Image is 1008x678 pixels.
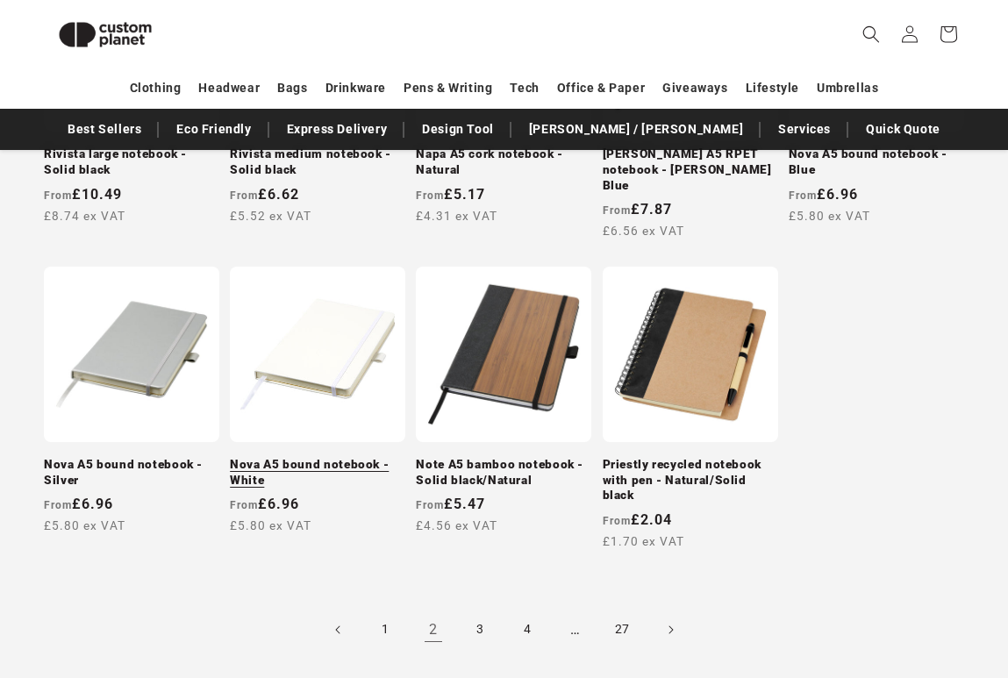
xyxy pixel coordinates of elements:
[707,489,1008,678] iframe: Chat Widget
[817,73,878,103] a: Umbrellas
[278,114,397,145] a: Express Delivery
[414,610,453,649] a: Page 2
[603,146,778,193] a: [PERSON_NAME] A5 RPET notebook - [PERSON_NAME] Blue
[325,73,386,103] a: Drinkware
[44,7,167,62] img: Custom Planet
[416,146,591,177] a: Napa A5 cork notebook - Natural
[662,73,727,103] a: Giveaways
[44,146,219,177] a: Rivista large notebook - Solid black
[746,73,799,103] a: Lifestyle
[509,610,547,649] a: Page 4
[604,610,642,649] a: Page 27
[651,610,690,649] a: Next page
[416,457,591,488] a: Note A5 bamboo notebook - Solid black/Natural
[857,114,949,145] a: Quick Quote
[44,610,964,649] nav: Pagination
[230,146,405,177] a: Rivista medium notebook - Solid black
[404,73,492,103] a: Pens & Writing
[130,73,182,103] a: Clothing
[603,457,778,503] a: Priestly recycled notebook with pen - Natural/Solid black
[557,73,645,103] a: Office & Paper
[852,15,890,54] summary: Search
[769,114,840,145] a: Services
[520,114,752,145] a: [PERSON_NAME] / [PERSON_NAME]
[44,457,219,488] a: Nova A5 bound notebook - Silver
[319,610,358,649] a: Previous page
[59,114,150,145] a: Best Sellers
[461,610,500,649] a: Page 3
[510,73,539,103] a: Tech
[367,610,405,649] a: Page 1
[556,610,595,649] span: …
[413,114,503,145] a: Design Tool
[230,457,405,488] a: Nova A5 bound notebook - White
[168,114,260,145] a: Eco Friendly
[789,146,964,177] a: Nova A5 bound notebook - Blue
[198,73,260,103] a: Headwear
[277,73,307,103] a: Bags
